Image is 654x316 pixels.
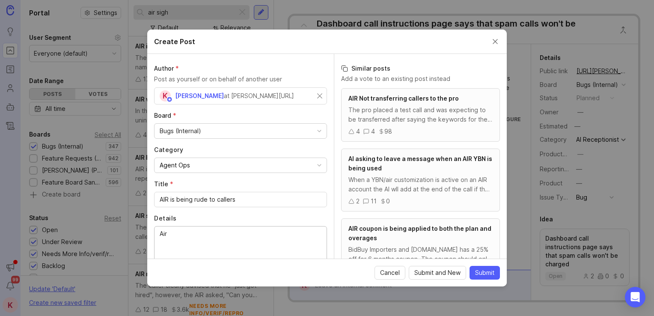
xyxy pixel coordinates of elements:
[625,287,645,307] div: Open Intercom Messenger
[154,112,176,119] span: Board (required)
[375,266,405,280] button: Cancel
[341,88,500,142] a: AIR Not transferring callers to the proThe pro placed a test call and was expecting to be transfe...
[371,127,375,136] div: 4
[386,197,390,206] div: 0
[348,245,493,264] div: BidBuy Importers and [DOMAIN_NAME] has a 25% off for 6 months coupon. The coupon should only appl...
[348,95,459,102] span: AIR Not transferring callers to the pro
[470,266,500,280] button: Submit
[341,64,500,73] h3: Similar posts
[154,75,327,84] p: Post as yourself or on behalf of another user
[160,90,171,101] div: K
[160,161,190,170] div: Agent Ops
[160,229,321,257] textarea: Air
[166,96,173,103] img: member badge
[475,268,494,277] span: Submit
[154,180,173,188] span: Title (required)
[380,268,400,277] span: Cancel
[160,195,321,204] input: What's happening?
[356,127,360,136] div: 4
[356,197,360,206] div: 2
[348,155,492,172] span: AI asking to leave a message when an AIR YBN is being used
[348,105,493,124] div: The pro placed a test call and was expecting to be transferred after saying the keywords for the ...
[414,268,461,277] span: Submit and New
[348,175,493,194] div: When a YBN/air customization is active on an AIR account the AI wll add at the end of the call if...
[154,214,327,223] label: Details
[224,91,294,101] div: at [PERSON_NAME][URL]
[490,37,500,46] button: Close create post modal
[175,92,224,99] span: [PERSON_NAME]
[371,197,377,206] div: 11
[341,75,500,83] p: Add a vote to an existing post instead
[154,36,195,47] h2: Create Post
[384,127,392,136] div: 98
[341,218,500,281] a: AIR coupon is being applied to both the plan and overagesBidBuy Importers and [DOMAIN_NAME] has a...
[154,146,327,154] label: Category
[154,65,179,72] span: Author (required)
[348,225,491,241] span: AIR coupon is being applied to both the plan and overages
[409,266,466,280] button: Submit and New
[341,149,500,212] a: AI asking to leave a message when an AIR YBN is being usedWhen a YBN/air customization is active ...
[160,126,201,136] div: Bugs (Internal)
